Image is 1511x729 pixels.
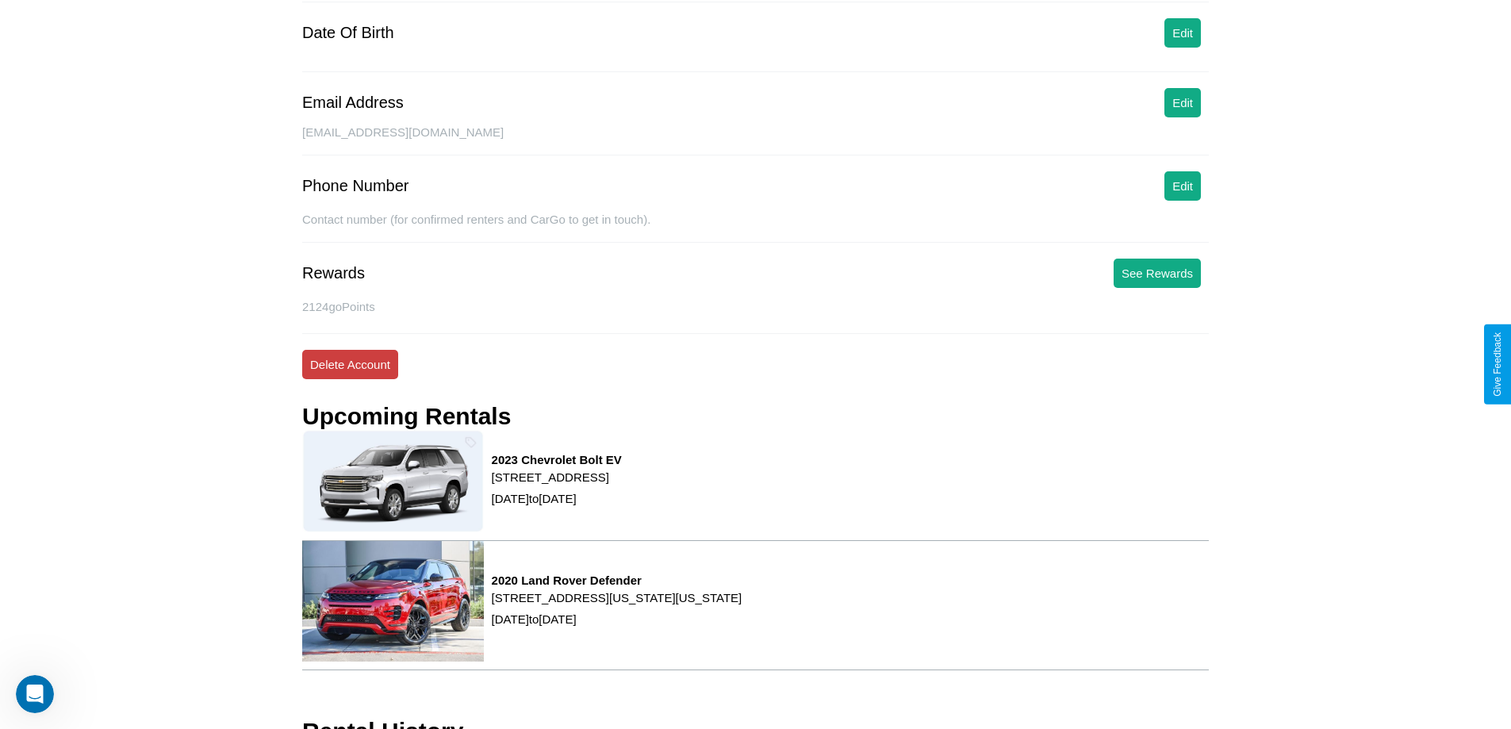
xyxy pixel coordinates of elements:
div: Email Address [302,94,404,112]
img: rental [302,430,484,531]
iframe: Intercom live chat [16,675,54,713]
div: Contact number (for confirmed renters and CarGo to get in touch). [302,213,1209,243]
div: [EMAIL_ADDRESS][DOMAIN_NAME] [302,125,1209,155]
button: Edit [1164,171,1201,201]
div: Rewards [302,264,365,282]
p: [DATE] to [DATE] [492,608,742,630]
p: [STREET_ADDRESS][US_STATE][US_STATE] [492,587,742,608]
div: Date Of Birth [302,24,394,42]
button: See Rewards [1114,259,1201,288]
p: 2124 goPoints [302,296,1209,317]
div: Give Feedback [1492,332,1503,397]
div: Phone Number [302,177,409,195]
p: [DATE] to [DATE] [492,488,622,509]
p: [STREET_ADDRESS] [492,466,622,488]
h3: 2023 Chevrolet Bolt EV [492,453,622,466]
h3: Upcoming Rentals [302,403,511,430]
img: rental [302,541,484,662]
h3: 2020 Land Rover Defender [492,574,742,587]
button: Edit [1164,18,1201,48]
button: Edit [1164,88,1201,117]
button: Delete Account [302,350,398,379]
